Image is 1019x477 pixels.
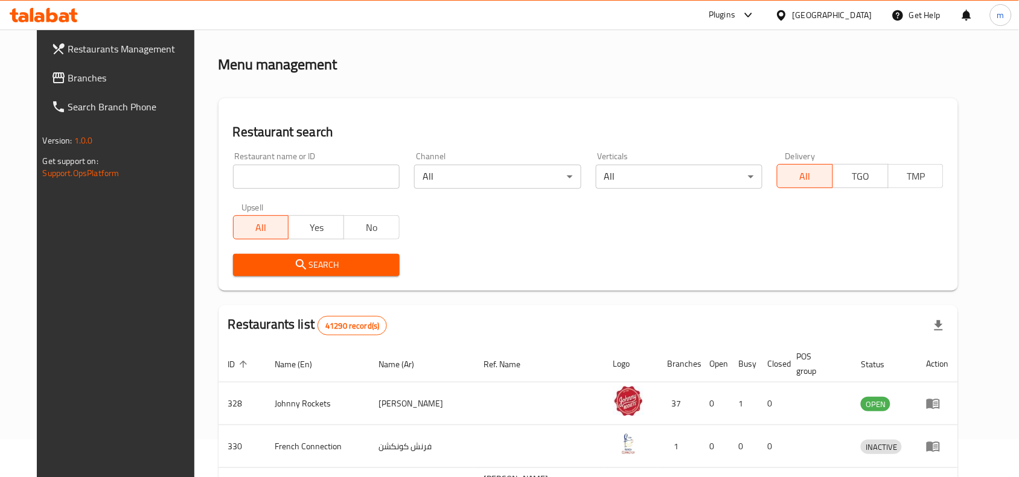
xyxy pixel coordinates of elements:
[68,42,197,56] span: Restaurants Management
[233,254,400,276] button: Search
[318,320,386,332] span: 41290 record(s)
[700,346,729,382] th: Open
[219,16,257,31] a: Home
[793,8,872,22] div: [GEOGRAPHIC_DATA]
[785,152,816,160] label: Delivery
[797,349,837,378] span: POS group
[43,153,98,169] span: Get support on:
[369,382,474,425] td: [PERSON_NAME]
[414,165,581,189] div: All
[658,346,700,382] th: Branches
[758,346,787,382] th: Closed
[700,425,729,468] td: 0
[613,386,644,416] img: Johnny Rockets
[275,357,328,371] span: Name (En)
[369,425,474,468] td: فرنش كونكشن
[243,257,390,273] span: Search
[658,425,700,468] td: 1
[700,382,729,425] td: 0
[74,133,93,148] span: 1.0.0
[916,346,958,382] th: Action
[729,382,758,425] td: 1
[219,382,266,425] td: 328
[997,8,1005,22] span: m
[42,92,207,121] a: Search Branch Phone
[233,215,289,239] button: All
[68,100,197,114] span: Search Branch Phone
[604,346,658,382] th: Logo
[613,429,644,459] img: French Connection
[228,315,388,335] h2: Restaurants list
[241,203,264,212] label: Upsell
[228,357,251,371] span: ID
[233,165,400,189] input: Search for restaurant name or ID..
[42,63,207,92] a: Branches
[42,34,207,63] a: Restaurants Management
[893,168,939,185] span: TMP
[758,382,787,425] td: 0
[43,165,120,181] a: Support.OpsPlatform
[343,215,400,239] button: No
[266,382,369,425] td: Johnny Rockets
[832,164,889,188] button: TGO
[861,397,890,411] span: OPEN
[233,123,944,141] h2: Restaurant search
[861,397,890,411] div: OPEN
[379,357,430,371] span: Name (Ar)
[596,165,762,189] div: All
[926,396,948,411] div: Menu
[271,16,351,31] span: Menu management
[318,316,387,335] div: Total records count
[68,71,197,85] span: Branches
[238,219,284,236] span: All
[924,311,953,340] div: Export file
[777,164,833,188] button: All
[219,55,337,74] h2: Menu management
[349,219,395,236] span: No
[861,357,900,371] span: Status
[861,440,902,454] span: INACTIVE
[729,425,758,468] td: 0
[262,16,266,31] li: /
[288,215,344,239] button: Yes
[266,425,369,468] td: French Connection
[219,425,266,468] td: 330
[888,164,944,188] button: TMP
[293,219,339,236] span: Yes
[926,439,948,453] div: Menu
[709,8,735,22] div: Plugins
[484,357,536,371] span: Ref. Name
[782,168,828,185] span: All
[758,425,787,468] td: 0
[838,168,884,185] span: TGO
[729,346,758,382] th: Busy
[43,133,72,148] span: Version:
[658,382,700,425] td: 37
